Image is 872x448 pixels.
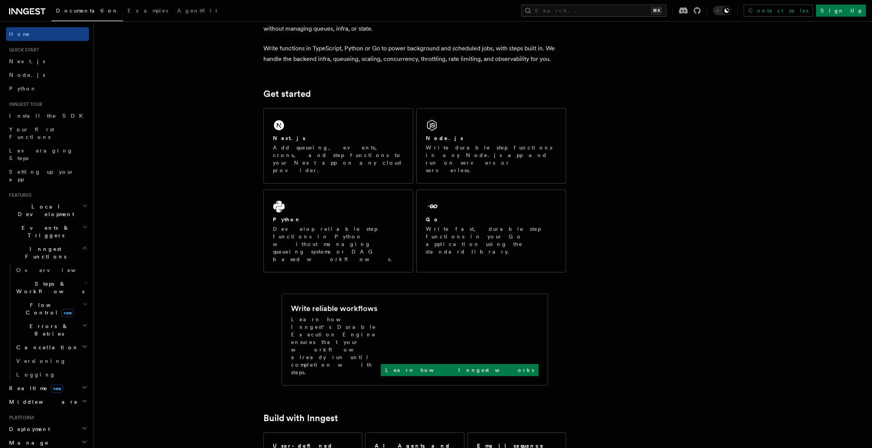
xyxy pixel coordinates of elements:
span: Your first Functions [9,126,54,140]
span: Next.js [9,58,45,64]
p: Learn how Inngest works [385,366,534,374]
a: Versioning [13,354,89,368]
a: Contact sales [744,5,813,17]
span: Logging [16,372,56,378]
h2: Python [273,216,301,223]
button: Errors & Retries [13,319,89,341]
a: Overview [13,263,89,277]
span: Examples [128,8,168,14]
a: Home [6,27,89,41]
button: Realtimenew [6,381,89,395]
span: Quick start [6,47,39,53]
p: Learn how Inngest's Durable Execution Engine ensures that your workflow already run until complet... [291,316,381,376]
span: Manage [6,439,49,446]
a: Next.js [6,54,89,68]
p: Inngest is an event-driven durable execution platform that allows you to run fast, reliable code ... [263,13,566,34]
span: Realtime [6,384,63,392]
span: Events & Triggers [6,224,83,239]
button: Toggle dark mode [713,6,731,15]
a: Install the SDK [6,109,89,123]
span: Versioning [16,358,66,364]
span: Platform [6,415,34,421]
h2: Write reliable workflows [291,303,377,314]
p: Write durable step functions in any Node.js app and run on servers or serverless. [426,144,557,174]
span: Cancellation [13,344,79,351]
a: PythonDevelop reliable step functions in Python without managing queueing systems or DAG based wo... [263,190,413,272]
span: Python [9,86,37,92]
span: Overview [16,267,94,273]
span: Install the SDK [9,113,87,119]
a: Get started [263,89,311,99]
span: Flow Control [13,301,83,316]
button: Events & Triggers [6,221,89,242]
a: Node.jsWrite durable step functions in any Node.js app and run on servers or serverless. [416,108,566,184]
span: Errors & Retries [13,322,82,338]
span: Setting up your app [9,169,74,182]
a: Sign Up [816,5,866,17]
span: Documentation [56,8,118,14]
button: Cancellation [13,341,89,354]
button: Middleware [6,395,89,409]
a: Node.js [6,68,89,82]
h2: Go [426,216,439,223]
button: Flow Controlnew [13,298,89,319]
a: GoWrite fast, durable step functions in your Go application using the standard library. [416,190,566,272]
p: Write fast, durable step functions in your Go application using the standard library. [426,225,557,255]
p: Write functions in TypeScript, Python or Go to power background and scheduled jobs, with steps bu... [263,43,566,64]
kbd: ⌘K [651,7,662,14]
h2: Next.js [273,134,305,142]
a: Next.jsAdd queueing, events, crons, and step functions to your Next app on any cloud provider. [263,108,413,184]
h2: Node.js [426,134,463,142]
span: Home [9,30,30,38]
span: Inngest Functions [6,245,82,260]
button: Steps & Workflows [13,277,89,298]
p: Add queueing, events, crons, and step functions to your Next app on any cloud provider. [273,144,404,174]
span: Features [6,192,31,198]
span: Steps & Workflows [13,280,84,295]
a: Leveraging Steps [6,144,89,165]
a: Learn how Inngest works [381,364,539,376]
button: Deployment [6,422,89,436]
a: Examples [123,2,173,20]
p: Develop reliable step functions in Python without managing queueing systems or DAG based workflows. [273,225,404,263]
button: Local Development [6,200,89,221]
button: Inngest Functions [6,242,89,263]
span: Local Development [6,203,83,218]
div: Inngest Functions [6,263,89,381]
a: Your first Functions [6,123,89,144]
a: AgentKit [173,2,222,20]
a: Documentation [51,2,123,21]
span: AgentKit [177,8,217,14]
span: Deployment [6,425,50,433]
a: Setting up your app [6,165,89,186]
span: new [61,309,74,317]
span: Inngest tour [6,101,42,107]
a: Logging [13,368,89,381]
span: Node.js [9,72,45,78]
span: Middleware [6,398,78,406]
a: Build with Inngest [263,413,338,423]
button: Search...⌘K [521,5,666,17]
span: new [51,384,63,393]
span: Leveraging Steps [9,148,73,161]
a: Python [6,82,89,95]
